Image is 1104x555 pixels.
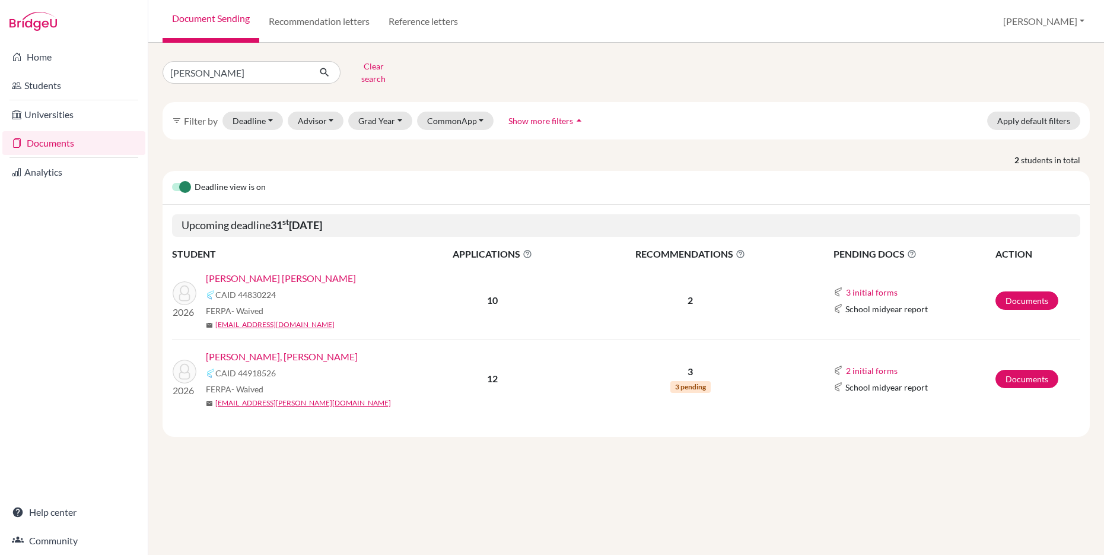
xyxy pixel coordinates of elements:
[172,246,409,262] th: STUDENT
[410,247,575,261] span: APPLICATIONS
[487,373,498,384] b: 12
[288,112,344,130] button: Advisor
[215,398,391,408] a: [EMAIL_ADDRESS][PERSON_NAME][DOMAIN_NAME]
[995,291,1058,310] a: Documents
[1021,154,1090,166] span: students in total
[833,382,843,392] img: Common App logo
[231,306,263,316] span: - Waived
[341,57,406,88] button: Clear search
[487,294,498,306] b: 10
[2,131,145,155] a: Documents
[231,384,263,394] span: - Waived
[184,115,218,126] span: Filter by
[577,247,804,261] span: RECOMMENDATIONS
[206,369,215,378] img: Common App logo
[998,10,1090,33] button: [PERSON_NAME]
[206,383,263,395] span: FERPA
[1014,154,1021,166] strong: 2
[833,304,843,313] img: Common App logo
[2,103,145,126] a: Universities
[215,288,276,301] span: CAID 44830224
[206,322,213,329] span: mail
[215,367,276,379] span: CAID 44918526
[845,364,898,378] button: 2 initial forms
[845,303,928,315] span: School midyear report
[206,350,358,364] a: [PERSON_NAME], [PERSON_NAME]
[206,290,215,300] img: Common App logo
[173,305,196,319] p: 2026
[577,364,804,379] p: 3
[163,61,310,84] input: Find student by name...
[845,381,928,394] span: School midyear report
[173,360,196,383] img: Rivera Moncada, Oscar Alejandro
[172,214,1080,237] h5: Upcoming deadline
[222,112,283,130] button: Deadline
[573,115,585,126] i: arrow_drop_up
[845,286,898,299] button: 3 initial forms
[348,112,412,130] button: Grad Year
[577,293,804,307] p: 2
[2,160,145,184] a: Analytics
[172,116,182,125] i: filter_list
[995,370,1058,388] a: Documents
[173,281,196,305] img: Rivera Calix, Daniel
[173,383,196,398] p: 2026
[670,381,711,393] span: 3 pending
[2,500,145,524] a: Help center
[271,218,322,231] b: 31 [DATE]
[833,366,843,375] img: Common App logo
[987,112,1080,130] button: Apply default filters
[508,116,573,126] span: Show more filters
[206,271,356,286] a: [PERSON_NAME] [PERSON_NAME]
[2,74,145,97] a: Students
[995,246,1080,262] th: ACTION
[206,305,263,317] span: FERPA
[417,112,494,130] button: CommonApp
[498,112,595,130] button: Show more filtersarrow_drop_up
[195,180,266,195] span: Deadline view is on
[282,217,289,227] sup: st
[833,247,994,261] span: PENDING DOCS
[2,45,145,69] a: Home
[215,319,335,330] a: [EMAIL_ADDRESS][DOMAIN_NAME]
[9,12,57,31] img: Bridge-U
[833,287,843,297] img: Common App logo
[2,529,145,553] a: Community
[206,400,213,407] span: mail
